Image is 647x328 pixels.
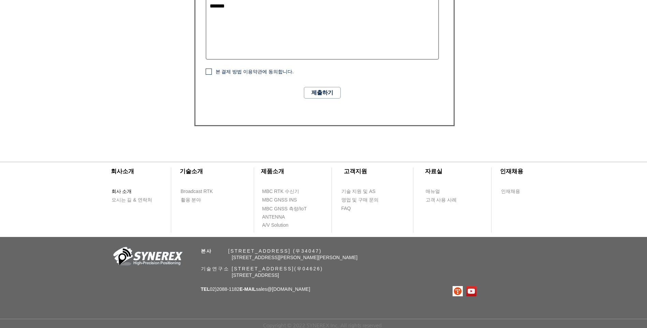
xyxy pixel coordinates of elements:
a: 오시는 길 & 연락처 [111,196,157,204]
span: [STREET_ADDRESS][PERSON_NAME][PERSON_NAME] [232,255,358,260]
span: [STREET_ADDRESS] [232,272,279,278]
a: MBC RTK 수신기 [262,187,313,196]
img: 티스토리로고 [453,286,463,296]
a: @[DOMAIN_NAME] [267,286,310,292]
span: 활용 분야 [181,197,201,204]
button: 제출하기 [304,87,341,99]
img: 유튜브 사회 아이콘 [466,286,476,296]
ul: SNS 모음 [453,286,476,296]
a: 영업 및 구매 문의 [341,196,380,204]
span: Copyright © 2022 SYNEREX Inc. All rights reserved [263,322,382,328]
span: 기술 지원 및 AS [341,188,376,195]
span: 본 결제 방법 이용약관에 동의합니다. [216,69,294,74]
a: 매뉴얼 [425,187,465,196]
span: 회사 소개 [112,188,132,195]
span: 기술연구소 [STREET_ADDRESS](우04626) [201,266,323,271]
a: Broadcast RTK [180,187,220,196]
a: 활용 분야 [180,196,220,204]
a: MBC GNSS 측량/IoT [262,205,322,213]
span: 02)2088-1182 sales [201,286,310,292]
a: MBC GNSS INS [262,196,305,204]
span: ANTENNA [262,214,285,221]
span: ​기술소개 [180,168,203,175]
span: TEL [201,286,210,292]
span: FAQ [341,205,351,212]
a: 고객 사용 사례 [425,196,465,204]
a: 회사 소개 [111,187,150,196]
span: 오시는 길 & 연락처 [112,197,152,204]
span: ​제품소개 [261,168,284,175]
span: E-MAIL [239,286,256,292]
a: 기술 지원 및 AS [341,187,392,196]
span: MBC GNSS INS [262,197,297,204]
span: MBC RTK 수신기 [262,188,299,195]
span: ​자료실 [425,168,442,175]
a: ANTENNA [262,213,301,221]
span: ​고객지원 [344,168,367,175]
span: 고객 사용 사례 [426,197,457,204]
span: ​인재채용 [500,168,523,175]
a: FAQ [341,204,380,213]
span: MBC GNSS 측량/IoT [262,206,307,212]
img: 회사_로고-removebg-preview.png [109,246,185,268]
span: 제출하기 [311,89,333,96]
span: Broadcast RTK [181,188,213,195]
a: A/V Solution [262,221,301,229]
iframe: Wix Chat [521,113,647,327]
span: A/V Solution [262,222,289,229]
span: 영업 및 구매 문의 [341,197,379,204]
span: 인재채용 [501,188,520,195]
a: 인재채용 [501,187,533,196]
span: 본사 [201,248,212,254]
span: ​ [STREET_ADDRESS] (우34047) [201,248,322,254]
span: 매뉴얼 [426,188,440,195]
span: ​회사소개 [111,168,134,175]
